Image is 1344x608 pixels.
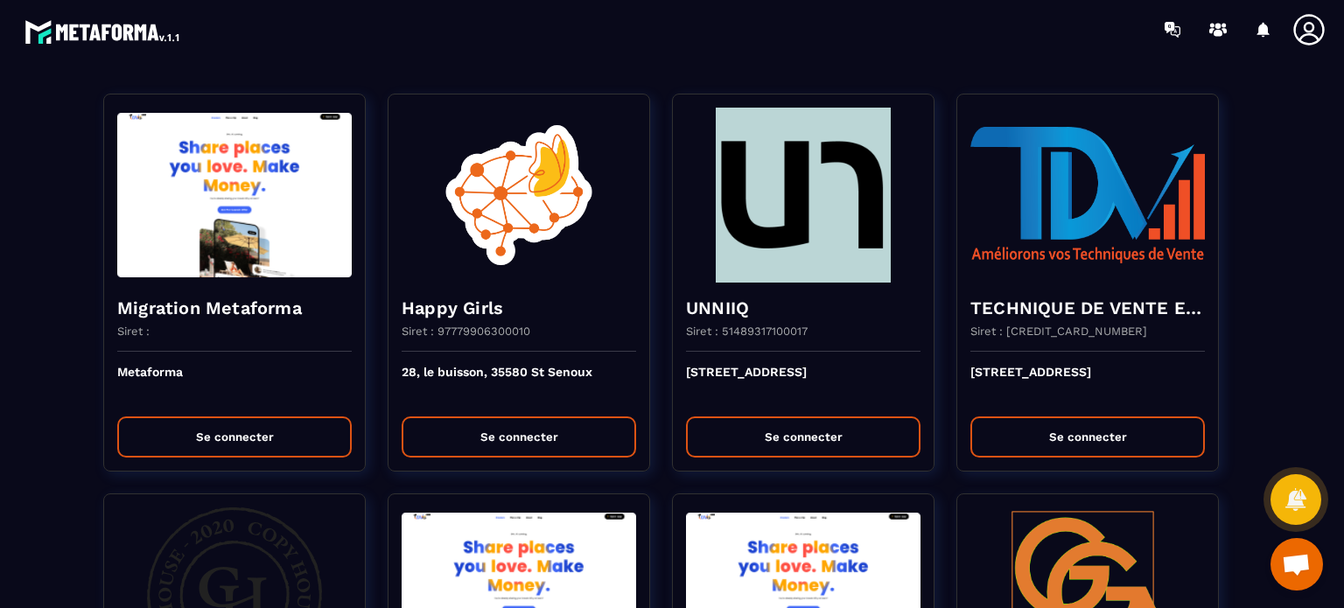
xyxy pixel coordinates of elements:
[402,325,530,338] p: Siret : 97779906300010
[970,108,1205,283] img: funnel-background
[686,108,920,283] img: funnel-background
[117,365,352,403] p: Metaforma
[402,108,636,283] img: funnel-background
[1270,538,1323,591] a: Ouvrir le chat
[970,365,1205,403] p: [STREET_ADDRESS]
[686,325,808,338] p: Siret : 51489317100017
[970,416,1205,458] button: Se connecter
[970,296,1205,320] h4: TECHNIQUE DE VENTE EDITION
[117,416,352,458] button: Se connecter
[970,325,1147,338] p: Siret : [CREDIT_CARD_NUMBER]
[402,365,636,403] p: 28, le buisson, 35580 St Senoux
[686,416,920,458] button: Se connecter
[402,296,636,320] h4: Happy Girls
[402,416,636,458] button: Se connecter
[117,108,352,283] img: funnel-background
[117,296,352,320] h4: Migration Metaforma
[117,325,150,338] p: Siret :
[686,365,920,403] p: [STREET_ADDRESS]
[686,296,920,320] h4: UNNIIQ
[24,16,182,47] img: logo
